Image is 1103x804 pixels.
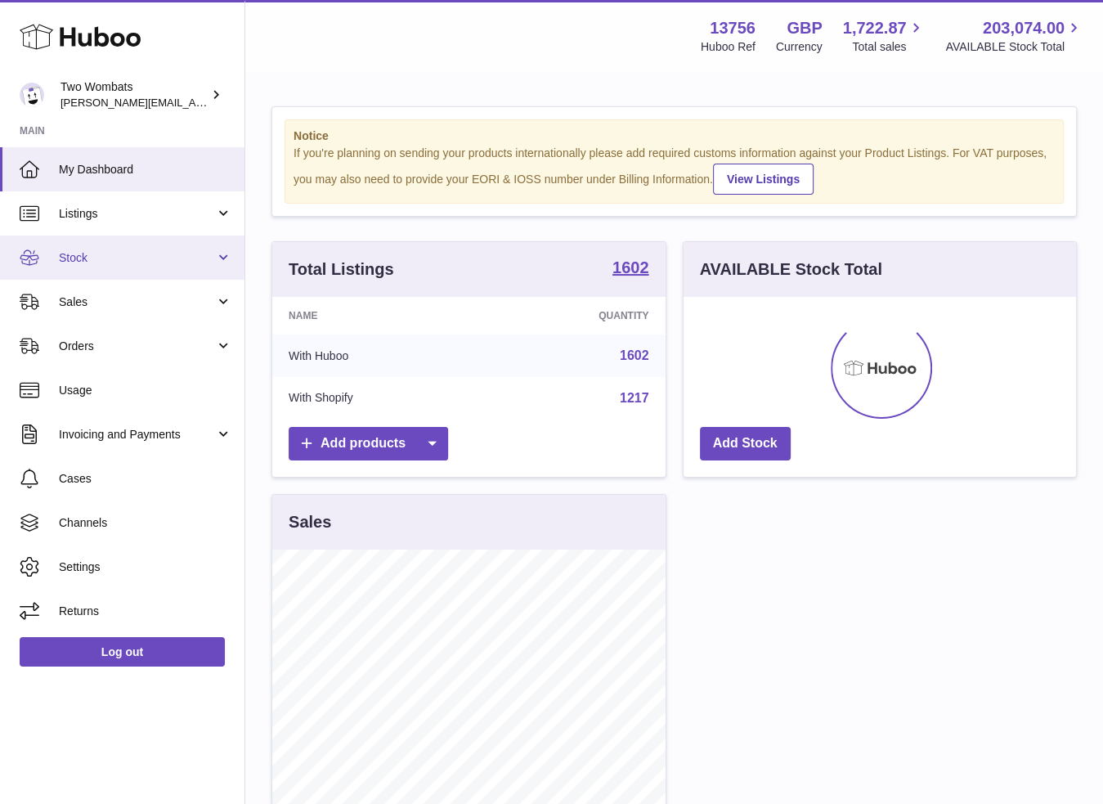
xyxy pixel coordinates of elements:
[59,427,215,442] span: Invoicing and Payments
[612,259,649,279] a: 1602
[59,559,232,575] span: Settings
[20,83,44,107] img: adam.randall@twowombats.com
[59,471,232,487] span: Cases
[59,604,232,619] span: Returns
[945,17,1083,55] a: 203,074.00 AVAILABLE Stock Total
[272,377,484,420] td: With Shopify
[294,128,1055,144] strong: Notice
[700,258,882,281] h3: AVAILABLE Stock Total
[59,515,232,531] span: Channels
[700,427,791,460] a: Add Stock
[787,17,822,39] strong: GBP
[59,162,232,177] span: My Dashboard
[289,427,448,460] a: Add products
[272,335,484,377] td: With Huboo
[59,383,232,398] span: Usage
[843,17,926,55] a: 1,722.87 Total sales
[710,17,756,39] strong: 13756
[59,339,215,354] span: Orders
[713,164,814,195] a: View Listings
[61,96,415,109] span: [PERSON_NAME][EMAIL_ADDRESS][PERSON_NAME][DOMAIN_NAME]
[983,17,1065,39] span: 203,074.00
[272,297,484,335] th: Name
[776,39,823,55] div: Currency
[61,79,208,110] div: Two Wombats
[945,39,1083,55] span: AVAILABLE Stock Total
[59,294,215,310] span: Sales
[59,250,215,266] span: Stock
[620,348,649,362] a: 1602
[289,511,331,533] h3: Sales
[612,259,649,276] strong: 1602
[620,391,649,405] a: 1217
[852,39,925,55] span: Total sales
[484,297,665,335] th: Quantity
[843,17,907,39] span: 1,722.87
[59,206,215,222] span: Listings
[294,146,1055,195] div: If you're planning on sending your products internationally please add required customs informati...
[701,39,756,55] div: Huboo Ref
[20,637,225,667] a: Log out
[289,258,394,281] h3: Total Listings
